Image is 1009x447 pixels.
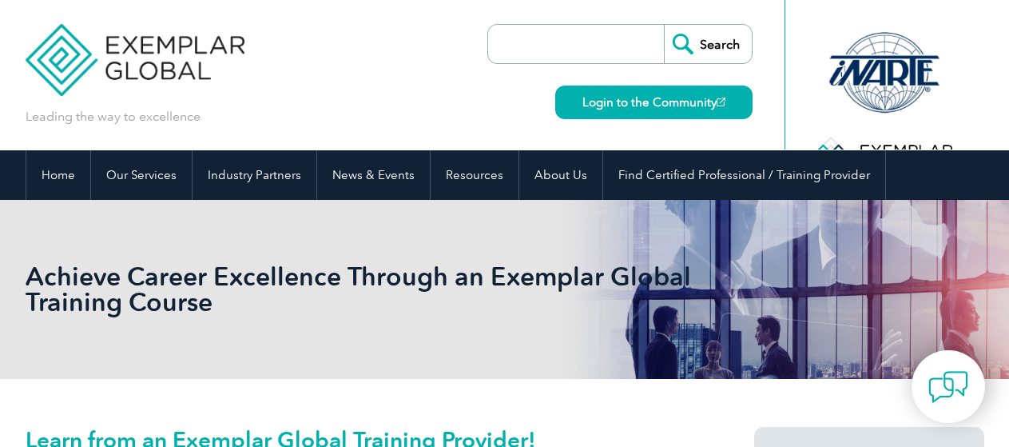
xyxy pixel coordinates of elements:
[603,150,885,200] a: Find Certified Professional / Training Provider
[928,367,968,407] img: contact-chat.png
[431,150,518,200] a: Resources
[519,150,602,200] a: About Us
[555,86,753,119] a: Login to the Community
[26,264,697,315] h2: Achieve Career Excellence Through an Exemplar Global Training Course
[664,25,752,63] input: Search
[26,108,201,126] p: Leading the way to excellence
[317,150,430,200] a: News & Events
[91,150,192,200] a: Our Services
[717,98,725,106] img: open_square.png
[193,150,316,200] a: Industry Partners
[26,150,90,200] a: Home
